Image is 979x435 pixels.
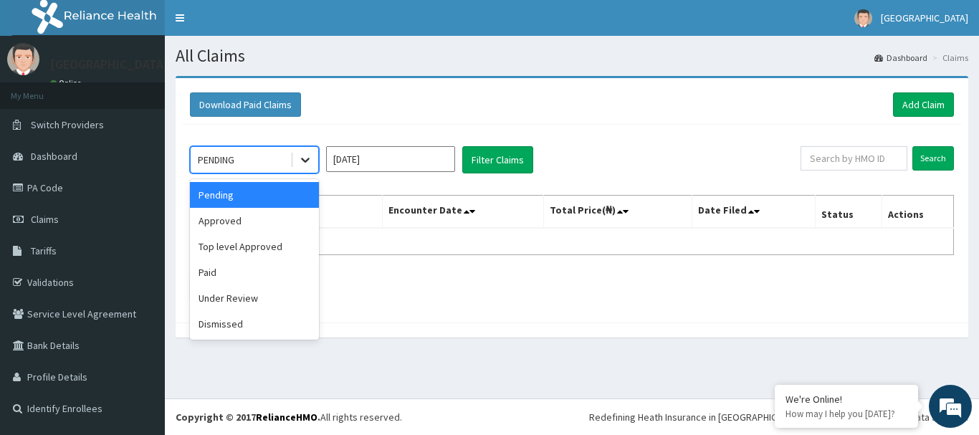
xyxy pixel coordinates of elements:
h1: All Claims [176,47,968,65]
p: How may I help you today? [785,408,907,420]
span: Switch Providers [31,118,104,131]
footer: All rights reserved. [165,398,979,435]
img: User Image [854,9,872,27]
a: Add Claim [893,92,954,117]
th: Encounter Date [383,196,543,229]
span: Tariffs [31,244,57,257]
div: Dismissed [190,311,319,337]
a: RelianceHMO [256,411,317,424]
th: Actions [882,196,953,229]
li: Claims [929,52,968,64]
div: Under Review [190,285,319,311]
input: Search [912,146,954,171]
button: Filter Claims [462,146,533,173]
th: Status [816,196,882,229]
th: Date Filed [692,196,816,229]
div: Top level Approved [190,234,319,259]
a: Dashboard [874,52,927,64]
th: Total Price(₦) [543,196,692,229]
span: Claims [31,213,59,226]
div: Approved [190,208,319,234]
div: Redefining Heath Insurance in [GEOGRAPHIC_DATA] using Telemedicine and Data Science! [589,410,968,424]
button: Download Paid Claims [190,92,301,117]
div: Paid [190,259,319,285]
span: [GEOGRAPHIC_DATA] [881,11,968,24]
a: Online [50,78,85,88]
p: [GEOGRAPHIC_DATA] [50,58,168,71]
strong: Copyright © 2017 . [176,411,320,424]
input: Search by HMO ID [801,146,907,171]
div: PENDING [198,153,234,167]
div: We're Online! [785,393,907,406]
div: Pending [190,182,319,208]
input: Select Month and Year [326,146,455,172]
span: Dashboard [31,150,77,163]
img: User Image [7,43,39,75]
